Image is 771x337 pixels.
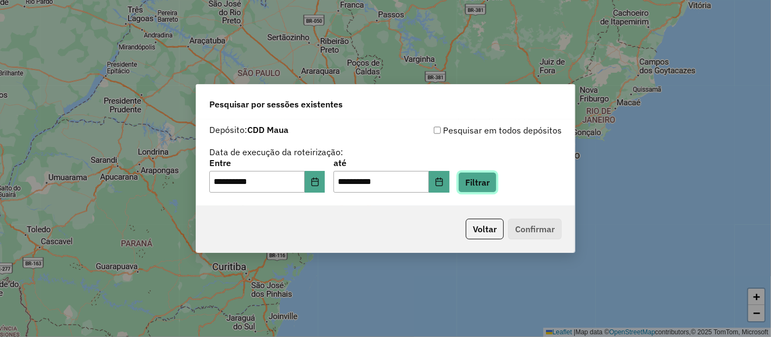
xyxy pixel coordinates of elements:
[209,123,288,136] label: Depósito:
[209,145,343,158] label: Data de execução da roteirização:
[209,156,325,169] label: Entre
[305,171,325,193] button: Choose Date
[209,98,343,111] span: Pesquisar por sessões existentes
[247,124,288,135] strong: CDD Maua
[429,171,449,193] button: Choose Date
[466,219,504,239] button: Voltar
[458,172,497,193] button: Filtrar
[385,124,562,137] div: Pesquisar em todos depósitos
[333,156,449,169] label: até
